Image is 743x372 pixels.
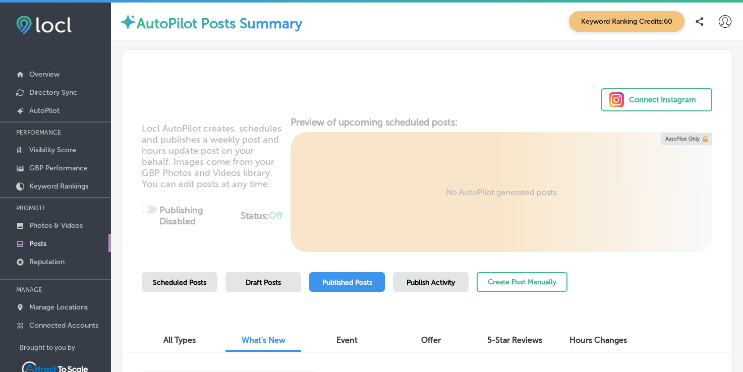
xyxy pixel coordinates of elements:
[421,335,441,345] span: Offer
[29,221,83,230] p: Photos & Videos
[29,146,76,154] p: Visibility Score
[29,70,60,79] p: Overview
[407,278,455,287] span: Publish Activity
[242,335,285,345] span: What's New
[163,335,196,345] span: All Types
[322,278,372,287] span: Published Posts
[119,13,137,31] img: autopilot-icon
[569,11,684,32] span: Keyword Ranking Credits: 60
[16,16,72,34] img: fda3e92497d09a02dc62c9cd864e3231.png
[629,92,696,107] div: Connect Instagram
[137,15,302,32] label: AutoPilot Posts Summary
[336,335,358,345] span: Event
[29,88,77,97] p: Directory Sync
[29,239,46,248] p: Posts
[29,164,88,172] p: GBP Performance
[246,278,281,287] span: Draft Posts
[20,344,111,351] p: Brought to you by
[487,335,542,345] span: 5-Star Reviews
[29,321,98,330] p: Connected Accounts
[29,303,88,312] p: Manage Locations
[153,278,206,287] span: Scheduled Posts
[569,335,627,345] span: Hours Changes
[29,258,65,266] p: Reputation
[477,272,567,292] button: Create Post Manually
[29,106,60,115] p: AutoPilot
[29,182,88,191] p: Keyword Rankings
[601,88,712,111] button: Connect Instagram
